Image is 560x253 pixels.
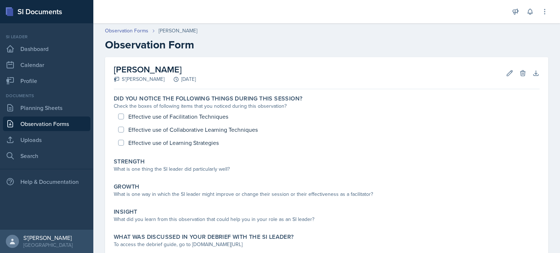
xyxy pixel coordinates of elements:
div: [GEOGRAPHIC_DATA] [23,241,73,249]
label: Insight [114,208,137,216]
label: What was discussed in your debrief with the SI Leader? [114,233,294,241]
div: S'[PERSON_NAME] [23,234,73,241]
label: Growth [114,183,139,190]
div: Help & Documentation [3,174,90,189]
div: [DATE] [164,75,196,83]
div: Check the boxes of following items that you noticed during this observation? [114,102,540,110]
div: Si leader [3,33,90,40]
a: Planning Sheets [3,100,90,115]
div: What is one thing the SI leader did particularly well? [114,165,540,173]
a: Calendar [3,58,90,72]
h2: [PERSON_NAME] [114,63,196,76]
a: Uploads [3,133,90,147]
label: Did you notice the following things during this session? [114,95,302,102]
label: Strength [114,158,145,165]
div: What did you learn from this observation that could help you in your role as an SI leader? [114,216,540,223]
div: To access the debrief guide, go to [DOMAIN_NAME][URL] [114,241,540,248]
a: Profile [3,74,90,88]
div: What is one way in which the SI leader might improve or change their session or their effectivene... [114,190,540,198]
a: Dashboard [3,41,90,56]
div: Documents [3,92,90,99]
a: Search [3,149,90,163]
div: S'[PERSON_NAME] [114,75,164,83]
a: Observation Forms [105,27,148,35]
div: [PERSON_NAME] [159,27,197,35]
a: Observation Forms [3,116,90,131]
h2: Observation Form [105,38,548,51]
